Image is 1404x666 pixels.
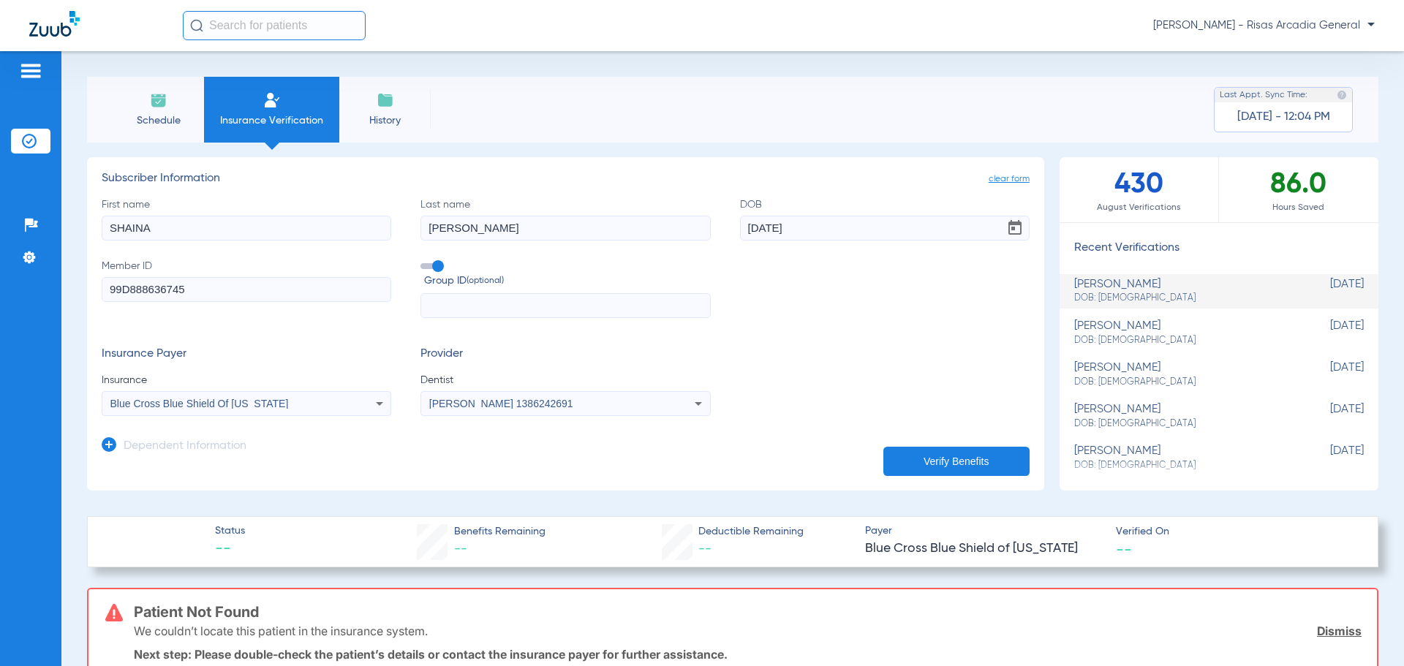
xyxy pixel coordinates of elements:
span: -- [1116,541,1132,556]
span: Deductible Remaining [698,524,804,540]
span: Blue Cross Blue Shield Of [US_STATE] [110,398,289,409]
span: Last Appt. Sync Time: [1220,88,1307,102]
span: [DATE] [1291,278,1364,305]
small: (optional) [467,273,504,289]
h3: Patient Not Found [134,605,1362,619]
span: DOB: [DEMOGRAPHIC_DATA] [1074,334,1291,347]
span: History [350,113,420,128]
img: Manual Insurance Verification [263,91,281,109]
span: [PERSON_NAME] - Risas Arcadia General [1153,18,1375,33]
span: [PERSON_NAME] 1386242691 [429,398,573,409]
img: last sync help info [1337,90,1347,100]
label: Last name [420,197,710,241]
div: [PERSON_NAME] [1074,361,1291,388]
input: DOBOpen calendar [740,216,1030,241]
input: Search for patients [183,11,366,40]
div: [PERSON_NAME] [1074,278,1291,305]
iframe: Chat Widget [1331,596,1404,666]
h3: Dependent Information [124,439,246,454]
div: 430 [1060,157,1219,222]
span: Verified On [1116,524,1354,540]
h3: Recent Verifications [1060,241,1378,256]
label: DOB [740,197,1030,241]
span: [DATE] [1291,403,1364,430]
img: Search Icon [190,19,203,32]
img: Schedule [150,91,167,109]
span: [DATE] - 12:04 PM [1237,110,1330,124]
p: Next step: Please double-check the patient’s details or contact the insurance payer for further a... [134,647,1362,662]
span: -- [215,540,245,560]
span: Payer [865,523,1103,539]
label: First name [102,197,391,241]
input: Member ID [102,277,391,302]
span: clear form [989,172,1030,186]
h3: Provider [420,347,710,362]
span: Status [215,523,245,539]
input: Last name [420,216,710,241]
div: [PERSON_NAME] [1074,444,1291,472]
span: DOB: [DEMOGRAPHIC_DATA] [1074,417,1291,431]
img: Zuub Logo [29,11,80,37]
span: DOB: [DEMOGRAPHIC_DATA] [1074,292,1291,305]
span: [DATE] [1291,319,1364,347]
input: First name [102,216,391,241]
span: -- [454,542,467,556]
div: 86.0 [1219,157,1378,222]
div: [PERSON_NAME] [1074,319,1291,347]
h3: Insurance Payer [102,347,391,362]
div: [PERSON_NAME] [1074,403,1291,430]
img: error-icon [105,604,123,621]
span: Schedule [124,113,193,128]
span: Dentist [420,373,710,387]
span: August Verifications [1060,200,1218,215]
span: Blue Cross Blue Shield of [US_STATE] [865,540,1103,558]
p: We couldn’t locate this patient in the insurance system. [134,624,428,638]
span: DOB: [DEMOGRAPHIC_DATA] [1074,459,1291,472]
span: [DATE] [1291,444,1364,472]
label: Member ID [102,259,391,319]
span: Insurance Verification [215,113,328,128]
img: History [377,91,394,109]
img: hamburger-icon [19,62,42,80]
span: DOB: [DEMOGRAPHIC_DATA] [1074,376,1291,389]
span: Group ID [424,273,710,289]
span: Hours Saved [1219,200,1378,215]
a: Dismiss [1317,624,1362,638]
span: [DATE] [1291,361,1364,388]
span: Insurance [102,373,391,387]
button: Verify Benefits [883,447,1030,476]
span: -- [698,542,712,556]
button: Open calendar [1000,213,1030,243]
h3: Subscriber Information [102,172,1030,186]
span: Benefits Remaining [454,524,546,540]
